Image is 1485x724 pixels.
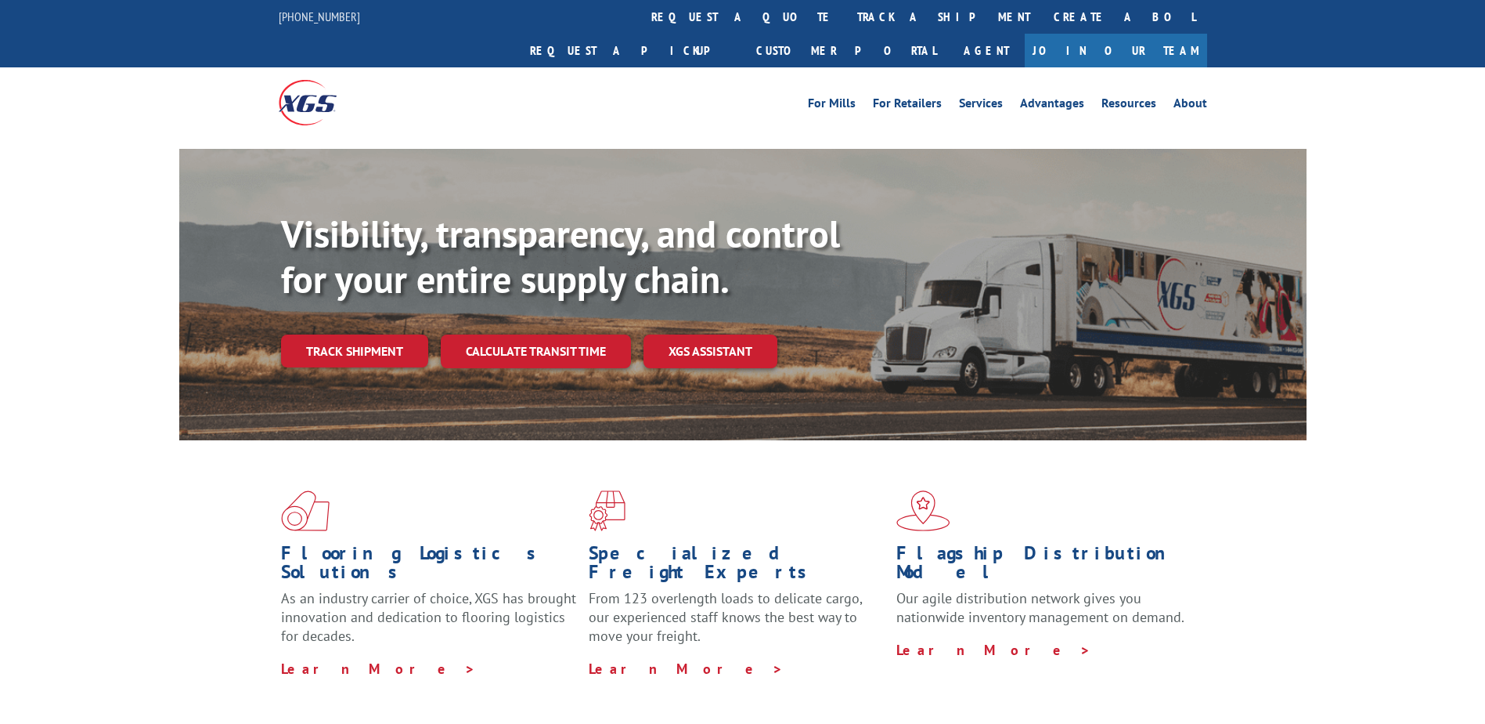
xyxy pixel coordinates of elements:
a: Track shipment [281,335,428,367]
img: xgs-icon-total-supply-chain-intelligence-red [281,491,330,531]
a: For Retailers [873,97,942,114]
a: Advantages [1020,97,1084,114]
a: Resources [1101,97,1156,114]
a: Learn More > [281,660,476,678]
a: About [1173,97,1207,114]
a: Request a pickup [518,34,744,67]
img: xgs-icon-focused-on-flooring-red [589,491,625,531]
span: As an industry carrier of choice, XGS has brought innovation and dedication to flooring logistics... [281,589,576,645]
a: Learn More > [589,660,784,678]
a: Join Our Team [1025,34,1207,67]
a: Services [959,97,1003,114]
h1: Flagship Distribution Model [896,544,1192,589]
a: Customer Portal [744,34,948,67]
a: [PHONE_NUMBER] [279,9,360,24]
h1: Specialized Freight Experts [589,544,885,589]
a: Learn More > [896,641,1091,659]
a: Agent [948,34,1025,67]
a: Calculate transit time [441,335,631,368]
span: Our agile distribution network gives you nationwide inventory management on demand. [896,589,1184,626]
a: For Mills [808,97,856,114]
img: xgs-icon-flagship-distribution-model-red [896,491,950,531]
h1: Flooring Logistics Solutions [281,544,577,589]
b: Visibility, transparency, and control for your entire supply chain. [281,209,840,303]
p: From 123 overlength loads to delicate cargo, our experienced staff knows the best way to move you... [589,589,885,659]
a: XGS ASSISTANT [643,335,777,368]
